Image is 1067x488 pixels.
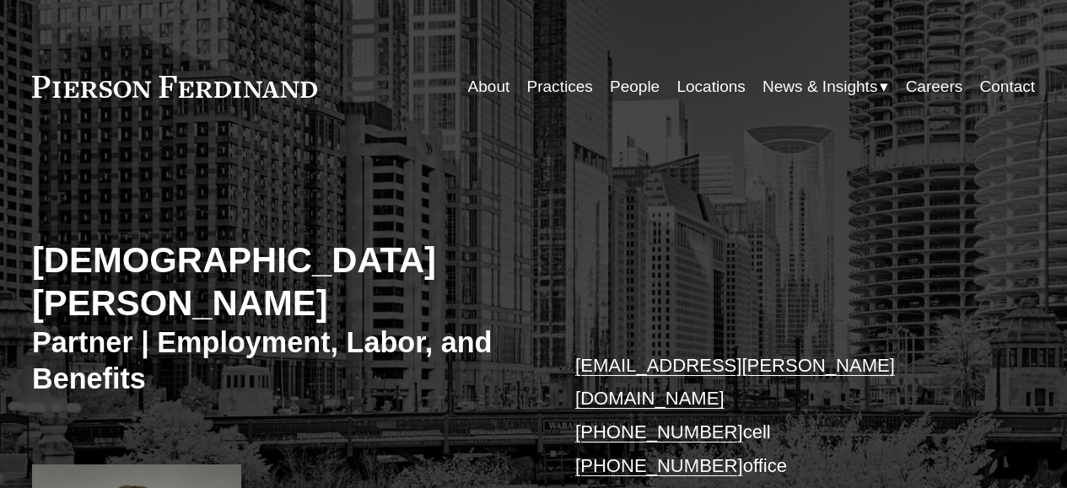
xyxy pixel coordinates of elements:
[527,71,593,103] a: Practices
[575,455,743,476] a: [PHONE_NUMBER]
[906,71,963,103] a: Careers
[575,355,895,410] a: [EMAIL_ADDRESS][PERSON_NAME][DOMAIN_NAME]
[763,71,888,103] a: folder dropdown
[763,72,877,101] span: News & Insights
[676,71,745,103] a: Locations
[610,71,660,103] a: People
[32,239,534,324] h2: [DEMOGRAPHIC_DATA][PERSON_NAME]
[575,421,743,442] a: [PHONE_NUMBER]
[32,324,534,396] h3: Partner | Employment, Labor, and Benefits
[980,71,1036,103] a: Contact
[468,71,510,103] a: About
